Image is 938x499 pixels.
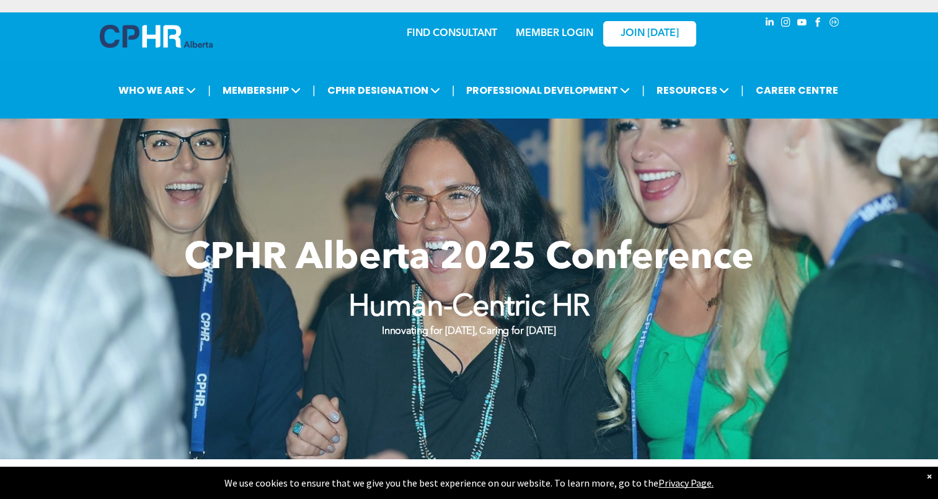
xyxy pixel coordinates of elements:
[184,240,754,277] span: CPHR Alberta 2025 Conference
[927,470,932,482] div: Dismiss notification
[219,79,304,102] span: MEMBERSHIP
[741,78,744,103] li: |
[795,16,809,32] a: youtube
[382,326,555,336] strong: Innovating for [DATE], Caring for [DATE]
[348,293,590,323] strong: Human-Centric HR
[642,78,645,103] li: |
[324,79,444,102] span: CPHR DESIGNATION
[812,16,825,32] a: facebook
[621,28,679,40] span: JOIN [DATE]
[828,16,841,32] a: Social network
[312,78,316,103] li: |
[603,21,696,47] a: JOIN [DATE]
[407,29,497,38] a: FIND CONSULTANT
[100,25,213,48] img: A blue and white logo for cp alberta
[452,78,455,103] li: |
[208,78,211,103] li: |
[658,477,714,489] a: Privacy Page.
[462,79,634,102] span: PROFESSIONAL DEVELOPMENT
[115,79,200,102] span: WHO WE ARE
[752,79,842,102] a: CAREER CENTRE
[653,79,733,102] span: RESOURCES
[779,16,793,32] a: instagram
[516,29,593,38] a: MEMBER LOGIN
[763,16,777,32] a: linkedin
